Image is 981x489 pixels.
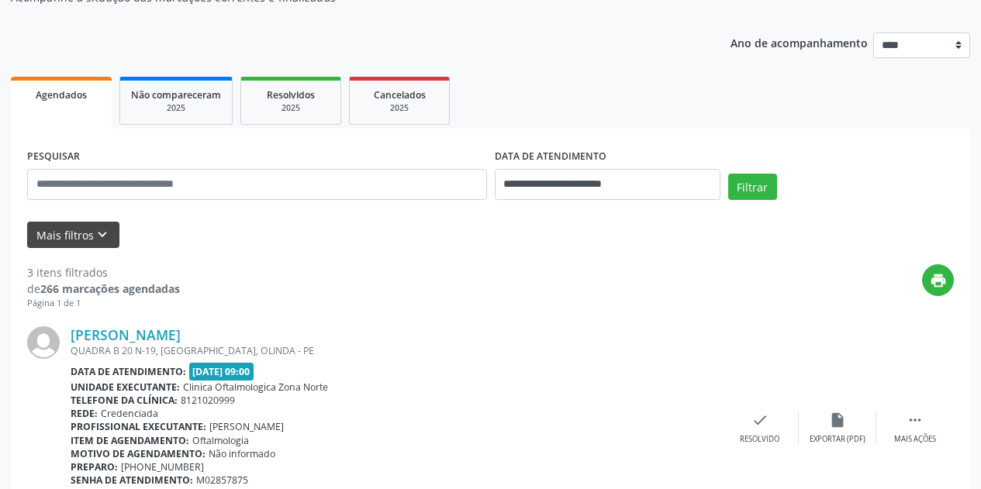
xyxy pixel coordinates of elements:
[922,264,954,296] button: print
[27,326,60,359] img: img
[71,381,180,394] b: Unidade executante:
[189,363,254,381] span: [DATE] 09:00
[40,281,180,296] strong: 266 marcações agendadas
[829,412,846,429] i: insert_drive_file
[740,434,779,445] div: Resolvido
[810,434,865,445] div: Exportar (PDF)
[183,381,328,394] span: Clinica Oftalmologica Zona Norte
[728,174,777,200] button: Filtrar
[71,434,189,447] b: Item de agendamento:
[71,460,118,474] b: Preparo:
[27,264,180,281] div: 3 itens filtrados
[71,394,178,407] b: Telefone da clínica:
[731,33,868,52] p: Ano de acompanhamento
[27,281,180,297] div: de
[27,297,180,310] div: Página 1 de 1
[94,226,111,243] i: keyboard_arrow_down
[751,412,769,429] i: check
[71,420,206,433] b: Profissional executante:
[209,420,284,433] span: [PERSON_NAME]
[71,344,721,357] div: QUADRA B 20 N-19, [GEOGRAPHIC_DATA], OLINDA - PE
[209,447,275,460] span: Não informado
[267,88,315,102] span: Resolvidos
[71,447,206,460] b: Motivo de agendamento:
[131,102,221,114] div: 2025
[495,145,606,169] label: DATA DE ATENDIMENTO
[71,365,186,378] b: Data de atendimento:
[121,460,204,474] span: [PHONE_NUMBER]
[71,326,181,343] a: [PERSON_NAME]
[192,434,249,447] span: Oftalmologia
[131,88,221,102] span: Não compareceram
[196,474,248,487] span: M02857875
[27,145,80,169] label: PESQUISAR
[894,434,936,445] div: Mais ações
[27,222,119,249] button: Mais filtroskeyboard_arrow_down
[71,474,193,487] b: Senha de atendimento:
[181,394,235,407] span: 8121020999
[101,407,158,420] span: Credenciada
[930,272,947,289] i: print
[374,88,426,102] span: Cancelados
[36,88,87,102] span: Agendados
[71,407,98,420] b: Rede:
[252,102,330,114] div: 2025
[361,102,438,114] div: 2025
[907,412,924,429] i: 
